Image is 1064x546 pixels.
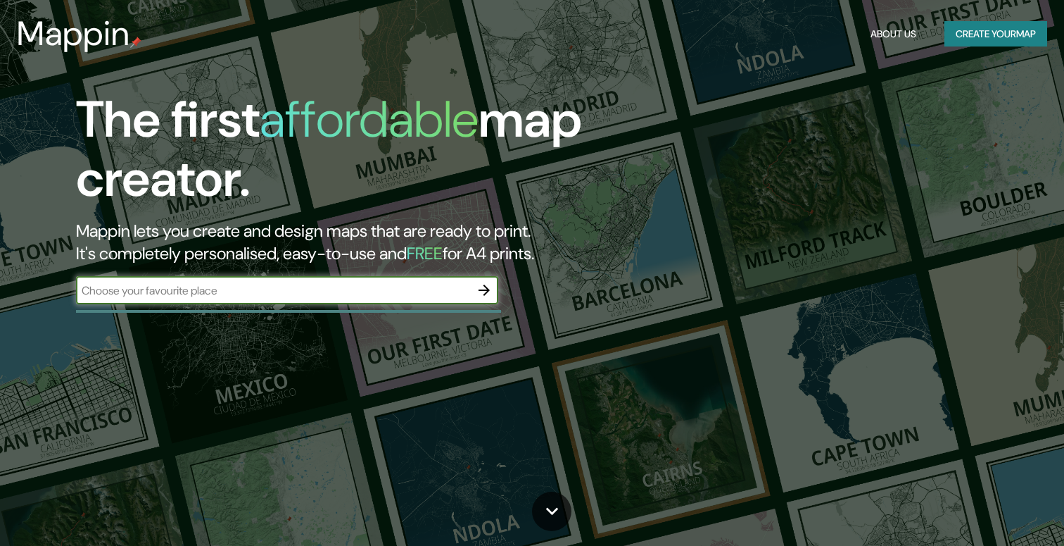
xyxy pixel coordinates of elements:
h2: Mappin lets you create and design maps that are ready to print. It's completely personalised, eas... [76,220,608,265]
h1: The first map creator. [76,90,608,220]
button: About Us [865,21,922,47]
img: mappin-pin [130,37,141,48]
input: Choose your favourite place [76,283,470,299]
h1: affordable [260,87,479,152]
h3: Mappin [17,14,130,54]
h5: FREE [407,242,443,264]
button: Create yourmap [944,21,1047,47]
iframe: Help widget launcher [939,491,1049,531]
